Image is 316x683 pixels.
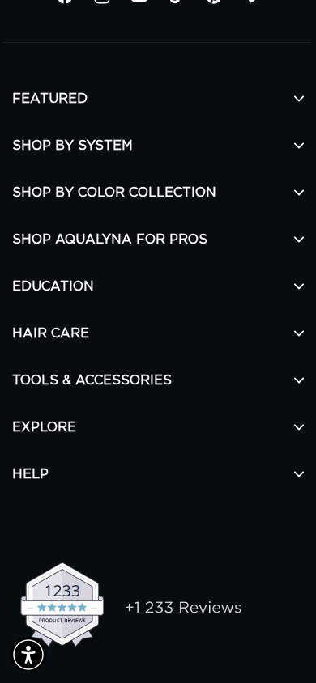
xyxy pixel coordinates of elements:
[11,637,46,672] div: Accessibility Menu
[12,357,304,404] h2: TOOLS & ACCESSORIES
[235,605,316,683] div: 聊天小组件
[12,404,304,451] h2: EXPLORE
[12,169,304,216] h2: SHOP BY COLOR COLLECTION
[12,75,304,122] h2: FEATURED
[12,216,304,263] h2: SHOP AQUALYNA FOR PROS
[12,451,304,498] h2: HELP
[12,310,304,357] h2: HAIR CARE
[12,122,304,169] h2: SHOP BY SYSTEM
[16,558,300,657] img: Aqua Hair Extensions
[12,263,304,310] h2: EDUCATION
[235,605,316,683] iframe: Chat Widget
